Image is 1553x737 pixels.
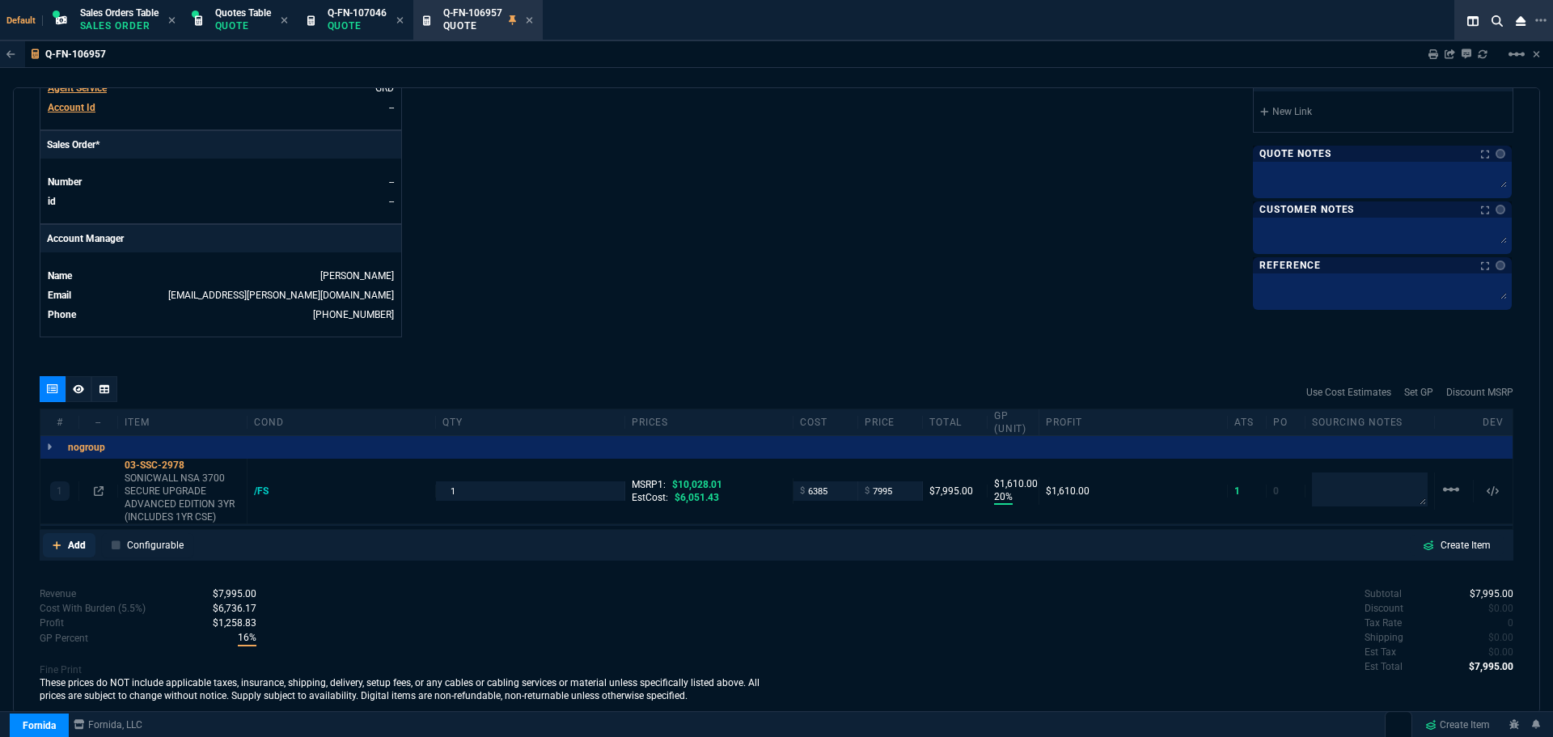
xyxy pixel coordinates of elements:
[215,19,271,32] p: Quote
[1404,385,1433,400] a: Set GP
[1469,661,1513,672] span: 7995
[313,309,394,320] a: 714-586-5495
[215,7,271,19] span: Quotes Table
[1305,416,1435,429] div: Sourcing Notes
[1533,48,1540,61] a: Hide Workbench
[675,492,719,503] span: $6,051.43
[45,48,106,61] p: Q-FN-106957
[48,83,107,94] span: Agent Service
[47,174,395,190] tr: undefined
[1259,147,1331,160] p: Quote Notes
[254,485,284,498] div: /FS
[1461,11,1485,31] nx-icon: Split Panels
[396,15,404,28] nx-icon: Close Tab
[213,617,256,629] span: With Burden (5.5%)
[988,409,1039,435] div: GP (unit)
[48,196,56,207] span: id
[47,287,395,303] tr: undefined
[1441,480,1461,499] mat-icon: Example home icon
[328,7,387,19] span: Q-FN-107046
[40,631,88,646] p: With Burden (5.5%)
[375,83,394,94] a: GRD
[1365,587,1402,601] p: undefined
[6,49,15,60] nx-icon: Back to Table
[632,491,786,504] div: EstCost:
[48,309,76,320] span: Phone
[443,19,502,32] p: Quote
[436,416,624,429] div: qty
[125,459,240,472] div: 03-SSC-2978
[923,416,988,429] div: Total
[320,270,394,282] a: [PERSON_NAME]
[68,441,105,454] p: nogroup
[47,268,395,284] tr: undefined
[168,15,176,28] nx-icon: Close Tab
[389,196,394,207] a: --
[1410,535,1504,556] a: Create Item
[57,485,62,498] p: 1
[40,676,776,702] p: These prices do NOT include applicable taxes, insurance, shipping, delivery, setup fees, or any c...
[1474,601,1514,616] p: spec.value
[1488,646,1513,658] span: 0
[632,478,786,491] div: MSRP1:
[443,7,502,19] span: Q-FN-106957
[1039,416,1228,429] div: Profit
[1509,11,1532,31] nx-icon: Close Workbench
[248,416,436,429] div: cond
[6,15,43,26] span: Default
[80,19,159,32] p: Sales Order
[281,15,288,28] nx-icon: Close Tab
[1488,632,1513,643] span: 0
[865,485,870,498] span: $
[47,307,395,323] tr: undefined
[1485,11,1509,31] nx-icon: Search
[1228,416,1267,429] div: ATS
[1273,485,1279,497] span: 0
[1454,659,1514,674] p: spec.value
[1259,203,1354,216] p: Customer Notes
[79,416,118,429] div: --
[197,587,256,601] p: spec.value
[858,416,923,429] div: price
[389,176,394,188] a: --
[994,490,1013,505] p: 20%
[40,587,76,601] p: Revenue
[48,176,82,188] span: Number
[1365,630,1403,645] p: undefined
[1493,616,1514,630] p: spec.value
[389,102,394,113] a: --
[1508,617,1513,629] span: 0
[69,718,147,732] a: msbcCompanyName
[40,225,401,252] p: Account Manager
[1365,601,1403,616] p: undefined
[197,601,256,616] p: spec.value
[1267,416,1305,429] div: PO
[1474,645,1514,659] p: spec.value
[1365,659,1403,674] p: undefined
[197,616,256,630] p: spec.value
[526,15,533,28] nx-icon: Close Tab
[1488,603,1513,614] span: 0
[213,588,256,599] span: Revenue
[1365,616,1402,630] p: undefined
[1259,259,1321,272] p: Reference
[1419,713,1496,737] a: Create Item
[994,477,1032,490] p: $1,610.00
[1234,485,1240,497] span: 1
[47,80,395,96] tr: undefined
[793,416,858,429] div: cost
[222,630,256,646] p: spec.value
[929,485,980,498] div: $7,995.00
[118,416,248,429] div: Item
[328,19,387,32] p: Quote
[1046,485,1221,498] div: $1,610.00
[625,416,793,429] div: prices
[213,603,256,614] span: Cost With Burden (5.5%)
[1446,385,1513,400] a: Discount MSRP
[40,616,64,630] p: With Burden (5.5%)
[48,102,95,113] span: Account Id
[40,601,146,616] p: Cost With Burden (5.5%)
[1507,44,1526,64] mat-icon: Example home icon
[1260,104,1506,119] a: New Link
[125,472,240,523] p: SONICWALL NSA 3700 SECURE UPGRADE ADVANCED EDITION 3YR (INCLUDES 1YR CSE)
